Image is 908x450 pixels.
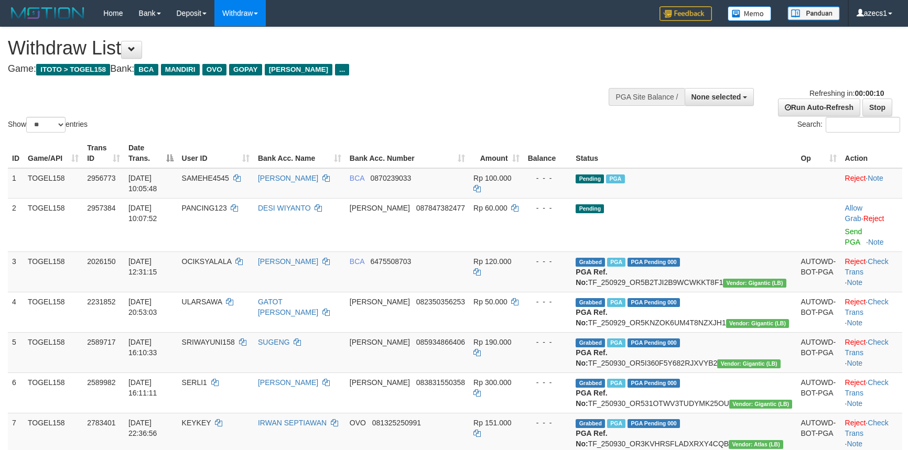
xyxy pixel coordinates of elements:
[728,6,772,21] img: Button%20Memo.svg
[528,173,568,183] div: - - -
[607,419,625,428] span: Marked by azecs1
[607,338,625,347] span: Marked by azecs1
[134,64,158,75] span: BCA
[576,268,607,287] b: PGA Ref. No:
[855,89,884,97] strong: 00:00:10
[607,258,625,267] span: Marked by azecs1
[128,419,157,437] span: [DATE] 22:36:56
[8,251,24,292] td: 3
[128,204,157,223] span: [DATE] 10:07:52
[528,203,568,213] div: - - -
[254,138,345,168] th: Bank Acc. Name: activate to sort column ascending
[576,338,605,347] span: Grabbed
[528,256,568,267] div: - - -
[128,378,157,397] span: [DATE] 16:11:11
[473,419,511,427] span: Rp 151.000
[628,338,680,347] span: PGA Pending
[628,258,680,267] span: PGA Pending
[796,138,840,168] th: Op: activate to sort column ascending
[473,298,507,306] span: Rp 50.000
[8,198,24,251] td: 2
[845,204,863,223] span: ·
[24,372,83,413] td: TOGEL158
[416,298,465,306] span: Copy 082350356253 to clipboard
[847,319,863,327] a: Note
[797,117,900,133] label: Search:
[571,251,796,292] td: TF_250929_OR5B2TJI2B9WCWKKT8F1
[868,174,883,182] a: Note
[178,138,254,168] th: User ID: activate to sort column ascending
[87,174,116,182] span: 2956773
[576,298,605,307] span: Grabbed
[350,419,366,427] span: OVO
[576,174,604,183] span: Pending
[36,64,110,75] span: ITOTO > TOGEL158
[128,338,157,357] span: [DATE] 16:10:33
[87,338,116,346] span: 2589717
[576,308,607,327] b: PGA Ref. No:
[845,298,889,316] a: Check Trans
[258,378,318,387] a: [PERSON_NAME]
[845,338,866,346] a: Reject
[576,389,607,408] b: PGA Ref. No:
[258,338,290,346] a: SUGENG
[258,174,318,182] a: [PERSON_NAME]
[258,419,327,427] a: IRWAN SEPTIAWAN
[258,204,311,212] a: DESI WIYANTO
[845,174,866,182] a: Reject
[826,117,900,133] input: Search:
[576,429,607,448] b: PGA Ref. No:
[847,440,863,448] a: Note
[796,292,840,332] td: AUTOWD-BOT-PGA
[845,378,866,387] a: Reject
[528,377,568,388] div: - - -
[8,372,24,413] td: 6
[841,251,902,292] td: · ·
[372,419,421,427] span: Copy 081325250991 to clipboard
[576,419,605,428] span: Grabbed
[524,138,572,168] th: Balance
[778,98,860,116] a: Run Auto-Refresh
[606,174,624,183] span: Marked by azecs1
[571,332,796,372] td: TF_250930_OR5I360F5Y682RJXVYB2
[473,174,511,182] span: Rp 100.000
[161,64,200,75] span: MANDIRI
[796,251,840,292] td: AUTOWD-BOT-PGA
[265,64,332,75] span: [PERSON_NAME]
[350,174,364,182] span: BCA
[841,332,902,372] td: · ·
[862,98,892,116] a: Stop
[841,168,902,199] td: ·
[87,204,116,212] span: 2957384
[258,257,318,266] a: [PERSON_NAME]
[841,372,902,413] td: · ·
[416,204,465,212] span: Copy 087847382477 to clipboard
[726,319,790,328] span: Vendor URL: https://dashboard.q2checkout.com/secure
[576,379,605,388] span: Grabbed
[787,6,840,20] img: panduan.png
[124,138,178,168] th: Date Trans.: activate to sort column descending
[845,257,866,266] a: Reject
[473,338,511,346] span: Rp 190.000
[576,204,604,213] span: Pending
[128,257,157,276] span: [DATE] 12:31:15
[841,198,902,251] td: ·
[26,117,66,133] select: Showentries
[717,359,781,368] span: Vendor URL: https://dashboard.q2checkout.com/secure
[847,359,863,367] a: Note
[847,278,863,287] a: Note
[24,198,83,251] td: TOGEL158
[845,257,889,276] a: Check Trans
[345,138,469,168] th: Bank Acc. Number: activate to sort column ascending
[469,138,523,168] th: Amount: activate to sort column ascending
[229,64,262,75] span: GOPAY
[87,257,116,266] span: 2026150
[845,378,889,397] a: Check Trans
[473,204,507,212] span: Rp 60.000
[868,238,884,246] a: Note
[729,400,793,409] span: Vendor URL: https://dashboard.q2checkout.com/secure
[528,337,568,347] div: - - -
[24,251,83,292] td: TOGEL158
[24,332,83,372] td: TOGEL158
[8,292,24,332] td: 4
